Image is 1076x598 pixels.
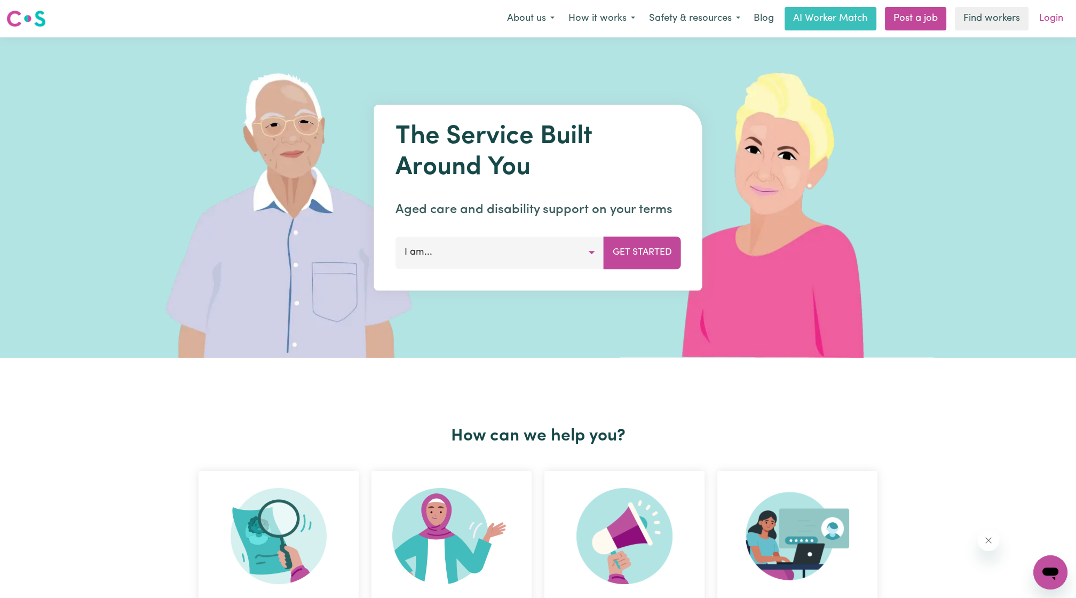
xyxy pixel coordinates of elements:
[746,488,849,584] img: Provider
[395,237,604,269] button: I am...
[642,7,747,30] button: Safety & resources
[885,7,946,30] a: Post a job
[785,7,876,30] a: AI Worker Match
[6,7,65,16] span: Need any help?
[231,488,327,584] img: Search
[6,9,46,28] img: Careseekers logo
[978,530,999,551] iframe: Close message
[1033,555,1067,589] iframe: Button to launch messaging window
[6,6,46,31] a: Careseekers logo
[955,7,1028,30] a: Find workers
[395,200,681,219] p: Aged care and disability support on your terms
[1033,7,1070,30] a: Login
[500,7,561,30] button: About us
[747,7,780,30] a: Blog
[392,488,511,584] img: Become Worker
[561,7,642,30] button: How it works
[604,237,681,269] button: Get Started
[192,426,884,446] h2: How can we help you?
[576,488,672,584] img: Refer
[395,122,681,183] h1: The Service Built Around You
